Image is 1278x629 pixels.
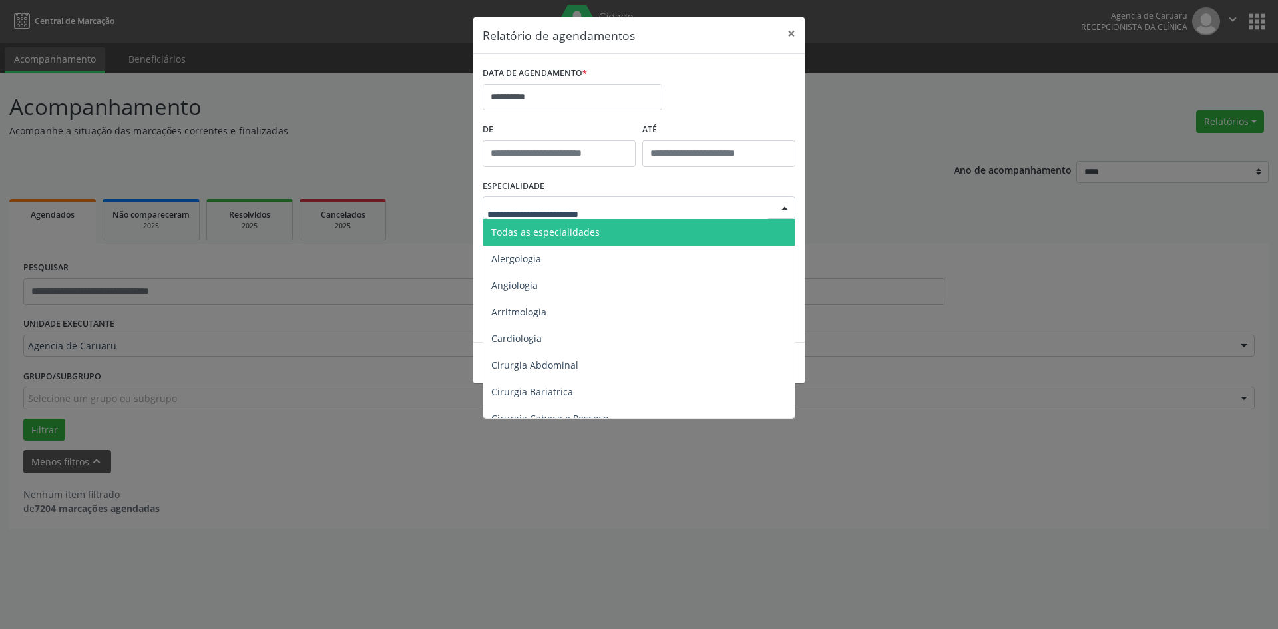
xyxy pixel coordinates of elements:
span: Alergologia [491,252,541,265]
span: Cirurgia Abdominal [491,359,578,371]
span: Cardiologia [491,332,542,345]
span: Angiologia [491,279,538,292]
label: ATÉ [642,120,795,140]
label: DATA DE AGENDAMENTO [483,63,587,84]
h5: Relatório de agendamentos [483,27,635,44]
span: Cirurgia Bariatrica [491,385,573,398]
label: ESPECIALIDADE [483,176,544,197]
button: Close [778,17,805,50]
span: Cirurgia Cabeça e Pescoço [491,412,608,425]
span: Arritmologia [491,306,546,318]
label: De [483,120,636,140]
span: Todas as especialidades [491,226,600,238]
